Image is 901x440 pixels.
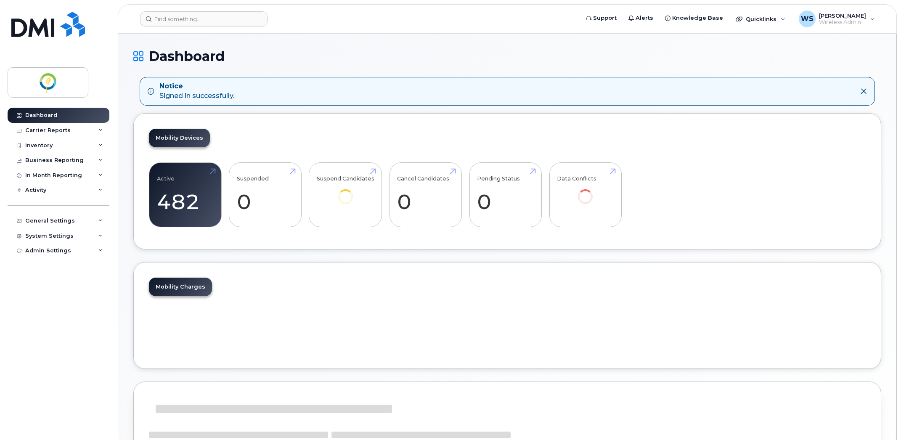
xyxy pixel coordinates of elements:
strong: Notice [159,82,234,91]
a: Suspend Candidates [317,167,374,215]
div: Signed in successfully. [159,82,234,101]
a: Suspended 0 [237,167,294,223]
a: Mobility Charges [149,278,212,296]
h1: Dashboard [133,49,881,64]
a: Mobility Devices [149,129,210,147]
a: Pending Status 0 [477,167,534,223]
a: Active 482 [157,167,214,223]
a: Cancel Candidates 0 [397,167,454,223]
a: Data Conflicts [557,167,614,215]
